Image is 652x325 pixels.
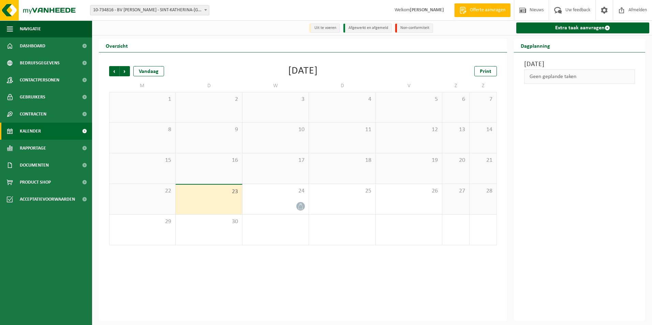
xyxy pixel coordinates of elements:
td: Z [442,80,470,92]
td: W [242,80,309,92]
span: Bedrijfsgegevens [20,55,60,72]
td: D [176,80,242,92]
span: 15 [113,157,172,164]
span: 23 [179,188,238,196]
h2: Overzicht [99,39,135,52]
span: 4 [312,96,372,103]
span: 10-734816 - BV CARION JOERI - SINT-KATHERINA-LOMBEEK [90,5,209,15]
div: [DATE] [288,66,318,76]
span: 11 [312,126,372,134]
span: 26 [379,187,439,195]
span: Rapportage [20,140,46,157]
h3: [DATE] [524,59,635,69]
span: 21 [473,157,493,164]
td: D [309,80,375,92]
span: Print [480,69,491,74]
td: V [376,80,442,92]
span: Kalender [20,123,41,140]
span: 1 [113,96,172,103]
span: 2 [179,96,238,103]
span: Product Shop [20,174,51,191]
a: Extra taak aanvragen [516,22,650,33]
span: 29 [113,218,172,226]
div: Geen geplande taken [524,69,635,84]
span: 22 [113,187,172,195]
span: Navigatie [20,20,41,37]
span: 30 [179,218,238,226]
strong: [PERSON_NAME] [410,7,444,13]
span: 18 [312,157,372,164]
li: Uit te voeren [309,24,340,33]
a: Offerte aanvragen [454,3,510,17]
span: Documenten [20,157,49,174]
span: Offerte aanvragen [468,7,507,14]
span: 20 [446,157,466,164]
span: 27 [446,187,466,195]
span: 24 [246,187,305,195]
span: 6 [446,96,466,103]
span: 19 [379,157,439,164]
span: 28 [473,187,493,195]
span: 16 [179,157,238,164]
span: 10 [246,126,305,134]
span: 8 [113,126,172,134]
span: 7 [473,96,493,103]
span: 12 [379,126,439,134]
a: Print [474,66,497,76]
span: 14 [473,126,493,134]
span: 3 [246,96,305,103]
span: 9 [179,126,238,134]
td: M [109,80,176,92]
span: 25 [312,187,372,195]
li: Non-conformiteit [395,24,433,33]
span: 13 [446,126,466,134]
span: Contracten [20,106,46,123]
div: Vandaag [133,66,164,76]
h2: Dagplanning [514,39,557,52]
li: Afgewerkt en afgemeld [343,24,392,33]
span: Contactpersonen [20,72,59,89]
span: 17 [246,157,305,164]
span: Acceptatievoorwaarden [20,191,75,208]
span: Dashboard [20,37,45,55]
span: Gebruikers [20,89,45,106]
span: Vorige [109,66,119,76]
span: 5 [379,96,439,103]
span: Volgende [120,66,130,76]
td: Z [470,80,497,92]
